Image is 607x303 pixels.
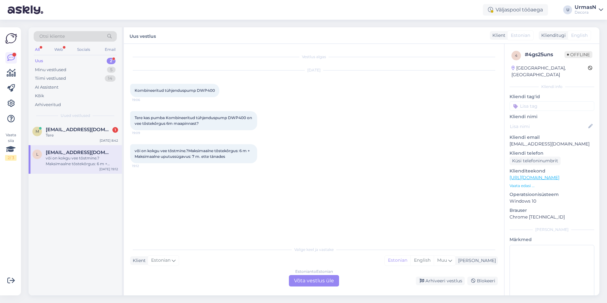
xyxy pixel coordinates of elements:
span: 19:09 [132,131,156,135]
span: larry8916@gmail.com [46,150,112,155]
p: Windows 10 [510,198,594,205]
span: m [36,129,39,134]
div: Email [103,45,117,54]
div: Web [53,45,64,54]
div: Klient [490,32,505,39]
div: Vaata siia [5,132,17,161]
input: Lisa nimi [510,123,587,130]
p: Kliendi tag'id [510,93,594,100]
div: [PERSON_NAME] [510,227,594,232]
div: [PERSON_NAME] [456,257,496,264]
div: Vestlus algas [130,54,498,60]
div: Klienditugi [539,32,566,39]
div: Tere [46,132,118,138]
div: English [410,256,434,265]
div: # 4gs25uns [525,51,564,58]
div: [DATE] [130,67,498,73]
div: Väljaspool tööaega [483,4,548,16]
span: l [36,152,38,157]
div: 2 [107,58,116,64]
div: Arhiveeri vestlus [416,277,465,285]
label: Uus vestlus [130,31,156,40]
span: English [571,32,588,39]
span: Estonian [151,257,170,264]
div: Socials [76,45,91,54]
div: Võta vestlus üle [289,275,339,286]
p: Operatsioonisüsteem [510,191,594,198]
div: Decora [575,10,596,15]
p: Märkmed [510,236,594,243]
div: 1 [112,127,118,133]
span: 4 [515,53,517,58]
span: või on kokgu vee tõstmine.?Maksimaalne tõstekõrgus: 6 m + Maksimaalne uputussügavus: 7 m. ette tä... [135,148,251,159]
div: Uus [35,58,43,64]
span: 19:12 [132,164,156,168]
span: Estonian [511,32,530,39]
span: Offline [564,51,592,58]
span: Otsi kliente [39,33,65,40]
div: Kliendi info [510,84,594,90]
p: Klienditeekond [510,168,594,174]
a: [URL][DOMAIN_NAME] [510,175,559,180]
input: Lisa tag [510,101,594,111]
p: Kliendi telefon [510,150,594,157]
p: Brauser [510,207,594,214]
div: 2 / 3 [5,155,17,161]
p: Kliendi nimi [510,113,594,120]
div: Tiimi vestlused [35,75,66,82]
div: Klient [130,257,146,264]
div: AI Assistent [35,84,58,91]
div: All [34,45,41,54]
div: UrmasN [575,5,596,10]
span: Uued vestlused [61,113,90,118]
p: [EMAIL_ADDRESS][DOMAIN_NAME] [510,141,594,147]
span: 19:06 [132,98,156,102]
div: [DATE] 8:42 [100,138,118,143]
span: Muu [437,257,447,263]
div: Küsi telefoninumbrit [510,157,561,165]
div: Blokeeri [467,277,498,285]
a: UrmasNDecora [575,5,603,15]
div: [DATE] 19:12 [99,167,118,172]
span: Tere kas pumba Kombineeritud tühjenduspump DWP400 on vee tõstekõrgus 6m maapinnast? [135,115,253,126]
div: [GEOGRAPHIC_DATA], [GEOGRAPHIC_DATA] [511,65,588,78]
span: Kombineeritud tühjenduspump DWP400 [135,88,215,93]
div: Kõik [35,93,44,99]
div: U [563,5,572,14]
div: Estonian to Estonian [295,269,333,274]
p: Kliendi email [510,134,594,141]
div: või on kokgu vee tõstmine.?Maksimaalne tõstekõrgus: 6 m + Maksimaalne uputussügavus: 7 m. ette tä... [46,155,118,167]
span: marthahndorf@hotmail.com [46,127,112,132]
p: Vaata edasi ... [510,183,594,189]
div: 5 [107,67,116,73]
div: Estonian [385,256,410,265]
img: Askly Logo [5,32,17,44]
div: Arhiveeritud [35,102,61,108]
div: Minu vestlused [35,67,66,73]
div: 14 [105,75,116,82]
div: Valige keel ja vastake [130,247,498,252]
p: Chrome [TECHNICAL_ID] [510,214,594,220]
